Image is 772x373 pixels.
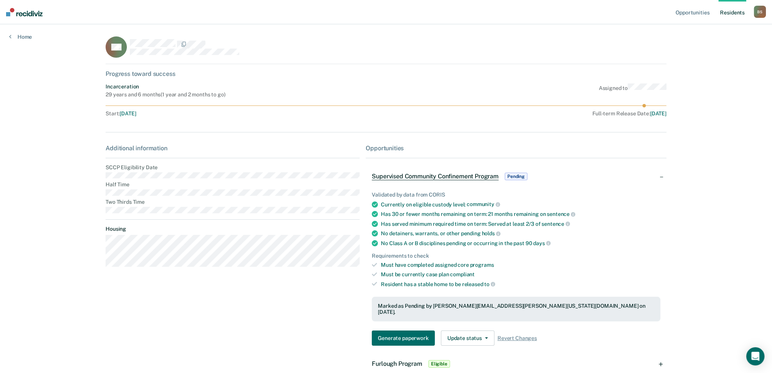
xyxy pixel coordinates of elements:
div: Opportunities [366,145,666,152]
div: Must be currently case plan [381,271,660,278]
dt: SCCP Eligibility Date [106,164,360,171]
div: Validated by data from CORIS [372,192,660,198]
div: Supervised Community Confinement ProgramPending [366,164,666,189]
dt: Two Thirds Time [106,199,360,205]
img: Recidiviz [6,8,43,16]
dt: Half Time [106,181,360,188]
span: community [467,201,500,207]
div: Must have completed assigned core [381,262,660,268]
div: Additional information [106,145,360,152]
span: Supervised Community Confinement Program [372,173,499,180]
span: [DATE] [650,110,666,116]
a: Navigate to form link [372,331,437,346]
div: Full-term Release Date : [366,110,666,117]
span: Eligible [428,360,450,368]
div: Has served minimum required time on term: Served at least 2/3 of [381,220,660,227]
div: Requirements to check [372,253,660,259]
div: Incarceration [106,83,225,90]
div: Open Intercom Messenger [746,347,764,365]
div: Resident has a stable home to be released [381,281,660,288]
dt: Housing [106,226,360,232]
span: sentence [547,211,575,217]
div: Start : [106,110,363,117]
div: 29 years and 6 months ( 1 year and 2 months to go ) [106,91,225,98]
div: Currently on eligible custody level: [381,201,660,208]
span: Revert Changes [497,335,537,342]
div: No detainers, warrants, or other pending [381,230,660,237]
div: Has 30 or fewer months remaining on term: 21 months remaining on [381,211,660,217]
div: Progress toward success [106,70,666,77]
button: Generate paperwork [372,331,434,346]
span: [DATE] [120,110,136,116]
span: programs [470,262,494,268]
div: Marked as Pending by [PERSON_NAME][EMAIL_ADDRESS][PERSON_NAME][US_STATE][DOMAIN_NAME] on [DATE]. [378,303,654,316]
button: BS [754,6,766,18]
span: Furlough Program [372,360,422,367]
span: compliant [450,271,475,277]
span: sentence [542,221,570,227]
button: Update status [441,331,494,346]
div: No Class A or B disciplines pending or occurring in the past 90 [381,240,660,247]
div: Assigned to [598,83,666,98]
a: Home [9,33,32,40]
div: B S [754,6,766,18]
span: Pending [505,173,527,180]
span: holds [482,230,500,236]
span: days [533,240,550,246]
span: to [484,281,495,287]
